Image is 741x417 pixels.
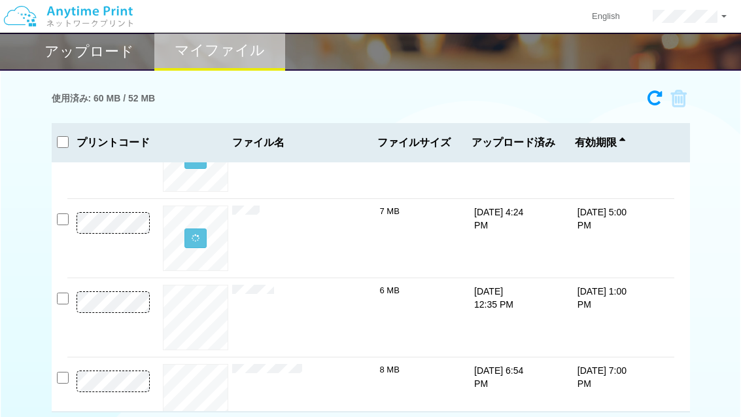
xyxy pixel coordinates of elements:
[474,364,524,390] p: [DATE] 6:54 PM
[52,94,156,103] h3: 使用済み: 60 MB / 52 MB
[380,285,400,295] span: 6 MB
[44,44,134,60] h2: アップロード
[377,137,452,149] span: ファイルサイズ
[474,285,524,311] p: [DATE] 12:35 PM
[232,137,372,149] span: ファイル名
[577,285,627,311] p: [DATE] 1:00 PM
[380,365,400,374] span: 8 MB
[175,43,265,58] h2: マイファイル
[472,137,555,149] span: アップロード済み
[67,137,159,149] h3: プリントコード
[577,364,627,390] p: [DATE] 7:00 PM
[474,206,524,232] p: [DATE] 4:24 PM
[577,206,627,232] p: [DATE] 5:00 PM
[380,206,400,216] span: 7 MB
[575,137,625,149] span: 有効期限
